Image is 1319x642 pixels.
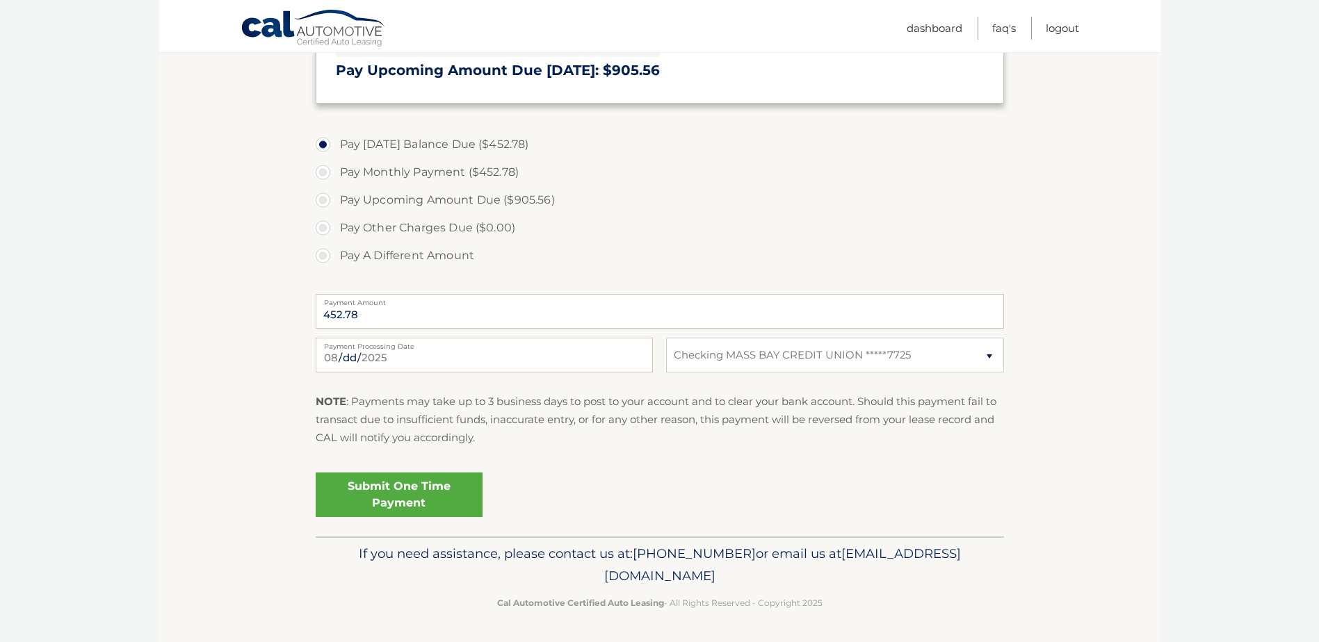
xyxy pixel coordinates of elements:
[316,131,1004,158] label: Pay [DATE] Balance Due ($452.78)
[316,395,346,408] strong: NOTE
[604,545,961,584] span: [EMAIL_ADDRESS][DOMAIN_NAME]
[316,214,1004,242] label: Pay Other Charges Due ($0.00)
[325,595,995,610] p: - All Rights Reserved - Copyright 2025
[316,158,1004,186] label: Pay Monthly Payment ($452.78)
[497,598,664,608] strong: Cal Automotive Certified Auto Leasing
[316,472,483,517] a: Submit One Time Payment
[316,338,653,349] label: Payment Processing Date
[336,62,984,79] h3: Pay Upcoming Amount Due [DATE]: $905.56
[316,186,1004,214] label: Pay Upcoming Amount Due ($905.56)
[1046,17,1079,40] a: Logout
[316,393,1004,447] p: : Payments may take up to 3 business days to post to your account and to clear your bank account....
[907,17,962,40] a: Dashboard
[325,543,995,587] p: If you need assistance, please contact us at: or email us at
[992,17,1016,40] a: FAQ's
[633,545,756,561] span: [PHONE_NUMBER]
[316,294,1004,305] label: Payment Amount
[316,294,1004,329] input: Payment Amount
[241,9,387,49] a: Cal Automotive
[316,338,653,372] input: Payment Date
[316,242,1004,270] label: Pay A Different Amount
